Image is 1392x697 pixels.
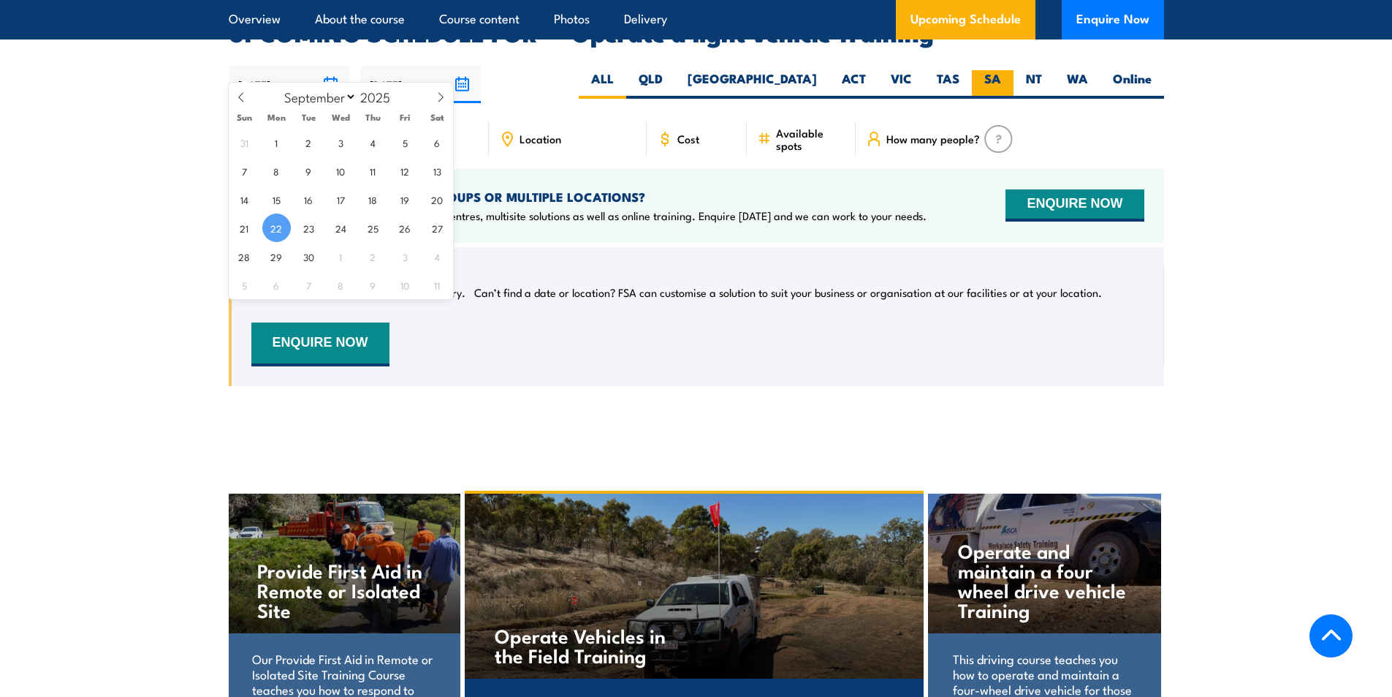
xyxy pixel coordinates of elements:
[260,113,292,122] span: Mon
[391,157,419,185] span: September 12, 2025
[277,87,357,106] select: Month
[294,214,323,242] span: September 23, 2025
[1054,70,1100,99] label: WA
[251,189,927,205] h4: NEED TRAINING FOR LARGER GROUPS OR MULTIPLE LOCATIONS?
[423,185,452,214] span: September 20, 2025
[262,128,291,157] span: September 1, 2025
[391,214,419,242] span: September 26, 2025
[1013,70,1054,99] label: NT
[423,214,452,242] span: September 27, 2025
[359,214,387,242] span: September 25, 2025
[357,88,405,105] input: Year
[829,70,878,99] label: ACT
[262,214,291,242] span: September 22, 2025
[391,242,419,271] span: October 3, 2025
[423,271,452,299] span: October 11, 2025
[675,70,829,99] label: [GEOGRAPHIC_DATA]
[292,113,324,122] span: Tue
[421,113,453,122] span: Sat
[230,242,259,271] span: September 28, 2025
[324,113,357,122] span: Wed
[1100,70,1164,99] label: Online
[972,70,1013,99] label: SA
[294,185,323,214] span: September 16, 2025
[958,540,1131,619] h4: Operate and maintain a four wheel drive vehicle Training
[294,157,323,185] span: September 9, 2025
[626,70,675,99] label: QLD
[262,157,291,185] span: September 8, 2025
[230,185,259,214] span: September 14, 2025
[359,242,387,271] span: October 2, 2025
[423,157,452,185] span: September 13, 2025
[327,214,355,242] span: September 24, 2025
[886,132,980,145] span: How many people?
[359,128,387,157] span: September 4, 2025
[262,271,291,299] span: October 6, 2025
[776,127,845,151] span: Available spots
[327,157,355,185] span: September 10, 2025
[294,271,323,299] span: October 7, 2025
[229,113,261,122] span: Sun
[359,185,387,214] span: September 18, 2025
[257,560,430,619] h4: Provide First Aid in Remote or Isolated Site
[389,113,421,122] span: Fri
[262,185,291,214] span: September 15, 2025
[495,625,666,665] h4: Operate Vehicles in the Field Training
[262,242,291,271] span: September 29, 2025
[391,185,419,214] span: September 19, 2025
[391,271,419,299] span: October 10, 2025
[579,70,626,99] label: ALL
[1005,189,1144,222] button: ENQUIRE NOW
[359,157,387,185] span: September 11, 2025
[229,22,1164,42] h2: UPCOMING SCHEDULE FOR - "Operate a light vehicle Training"
[677,132,699,145] span: Cost
[423,242,452,271] span: October 4, 2025
[423,128,452,157] span: September 6, 2025
[229,66,349,103] input: From date
[251,208,927,223] p: We offer onsite training, training at our centres, multisite solutions as well as online training...
[230,157,259,185] span: September 7, 2025
[391,128,419,157] span: September 5, 2025
[359,271,387,299] span: October 9, 2025
[327,242,355,271] span: October 1, 2025
[230,214,259,242] span: September 21, 2025
[327,185,355,214] span: September 17, 2025
[360,66,481,103] input: To date
[294,128,323,157] span: September 2, 2025
[474,285,1102,300] p: Can’t find a date or location? FSA can customise a solution to suit your business or organisation...
[357,113,389,122] span: Thu
[294,242,323,271] span: September 30, 2025
[520,132,561,145] span: Location
[924,70,972,99] label: TAS
[878,70,924,99] label: VIC
[230,271,259,299] span: October 5, 2025
[230,128,259,157] span: August 31, 2025
[327,271,355,299] span: October 8, 2025
[251,323,389,366] button: ENQUIRE NOW
[327,128,355,157] span: September 3, 2025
